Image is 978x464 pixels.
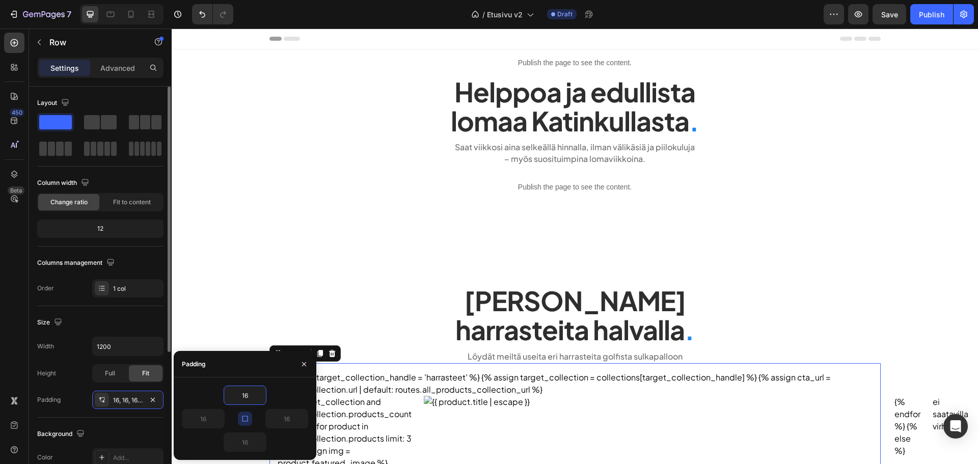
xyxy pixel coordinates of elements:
[99,125,708,136] p: – myös suosituimpina lomaviikkoina.
[50,63,79,73] p: Settings
[113,453,161,462] div: Add...
[4,4,76,24] button: 7
[113,396,143,405] div: 16, 16, 16, 16
[518,75,527,109] span: .
[482,9,485,20] span: /
[37,316,64,330] div: Size
[50,198,88,207] span: Change ratio
[8,186,24,195] div: Beta
[37,369,56,378] div: Height
[111,320,127,330] div: Row
[39,222,161,236] div: 12
[99,113,708,124] p: Saat viikkosi aina selkeällä hinnalla, ilman välikäsiä ja piilokuluja
[67,8,71,20] p: 7
[172,29,978,464] iframe: Design area
[873,4,906,24] button: Save
[182,360,206,369] div: Padding
[113,198,151,207] span: Fit to content
[99,322,708,334] p: Löydät meiltä useita eri harrasteita golfista sulkapalloon
[513,284,523,318] span: .
[37,395,61,404] div: Padding
[37,342,54,351] div: Width
[98,257,709,317] h2: [PERSON_NAME] harrasteita halvalla
[37,256,117,270] div: Columns management
[113,284,161,293] div: 1 col
[224,386,266,404] input: Auto
[100,63,135,73] p: Advanced
[910,4,953,24] button: Publish
[10,108,24,117] div: 450
[192,4,233,24] div: Undo/Redo
[37,453,53,462] div: Color
[943,414,968,439] div: Open Intercom Messenger
[105,369,115,378] span: Full
[37,96,71,110] div: Layout
[919,9,944,20] div: Publish
[37,427,87,441] div: Background
[487,9,523,20] span: Etusivu v2
[37,284,54,293] div: Order
[93,337,163,356] input: Auto
[182,410,224,428] input: Auto
[881,10,898,19] span: Save
[142,369,149,378] span: Fit
[37,176,91,190] div: Column width
[557,10,573,19] span: Draft
[49,36,136,48] p: Row
[106,153,701,164] p: Publish the page to see the content.
[224,433,266,451] input: Auto
[266,410,308,428] input: Auto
